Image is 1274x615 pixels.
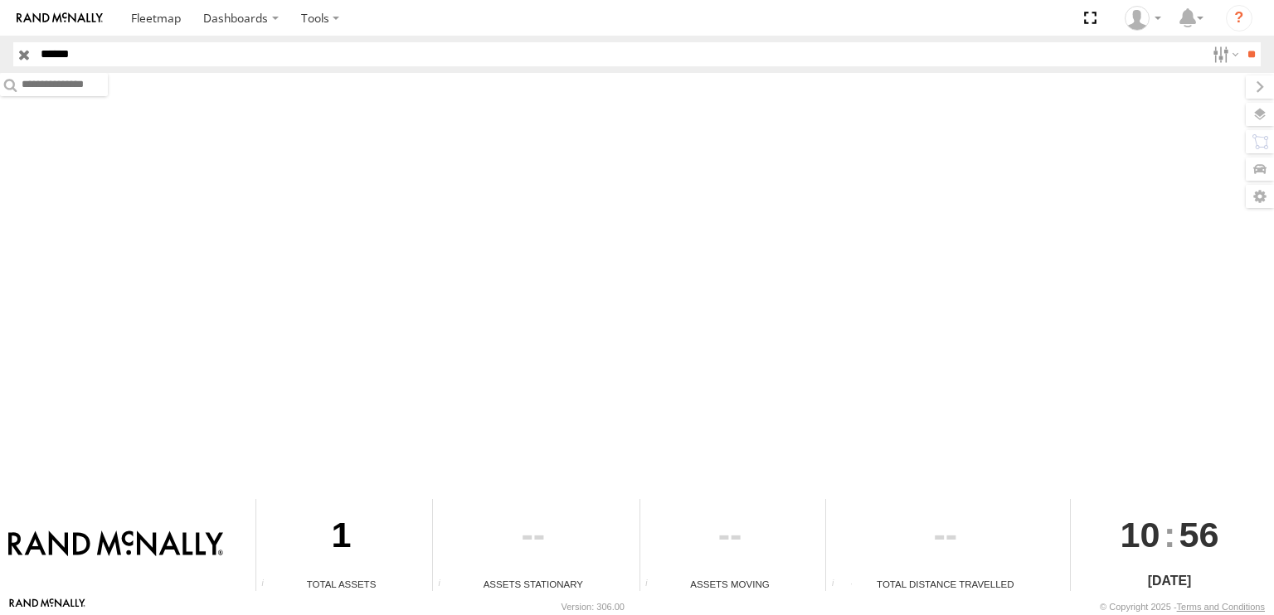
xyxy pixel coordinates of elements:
div: Total number of assets current in transit. [640,579,665,591]
div: Total Assets [256,577,426,591]
div: 1 [256,499,426,577]
div: Total distance travelled by all assets within specified date range and applied filters [826,579,851,591]
span: 10 [1121,499,1160,570]
div: © Copyright 2025 - [1100,602,1265,612]
img: Rand McNally [8,530,223,559]
div: [DATE] [1071,571,1267,591]
span: 56 [1179,499,1219,570]
div: Assets Stationary [433,577,633,591]
div: Total Distance Travelled [826,577,1064,591]
img: rand-logo.svg [17,12,103,24]
div: : [1071,499,1267,570]
a: Visit our Website [9,598,85,615]
div: Total number of assets current stationary. [433,579,458,591]
div: Jose Goitia [1119,6,1167,31]
label: Search Filter Options [1206,42,1242,66]
i: ? [1226,5,1252,31]
label: Map Settings [1246,185,1274,208]
a: Terms and Conditions [1177,602,1265,612]
div: Total number of Enabled Assets [256,579,281,591]
div: Version: 306.00 [562,602,625,612]
div: Assets Moving [640,577,820,591]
